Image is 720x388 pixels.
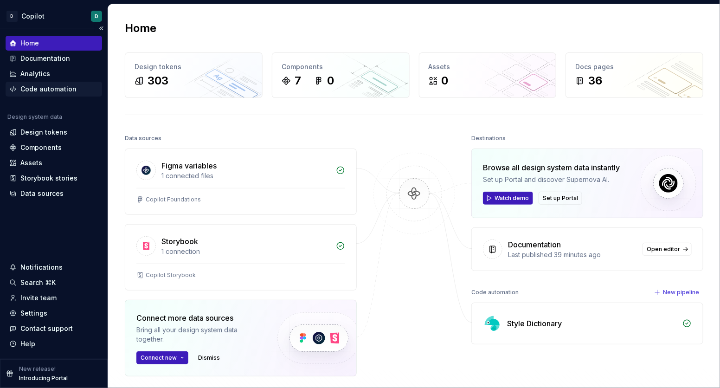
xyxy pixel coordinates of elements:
[6,11,18,22] div: D
[508,239,561,250] div: Documentation
[20,39,39,48] div: Home
[20,54,70,63] div: Documentation
[161,236,198,247] div: Storybook
[6,51,102,66] a: Documentation
[471,132,506,145] div: Destinations
[6,275,102,290] button: Search ⌘K
[647,246,680,253] span: Open editor
[6,336,102,351] button: Help
[495,194,529,202] span: Watch demo
[575,62,694,71] div: Docs pages
[19,365,56,373] p: New release!
[136,325,262,344] div: Bring all your design system data together.
[543,194,578,202] span: Set up Portal
[6,171,102,186] a: Storybook stories
[6,140,102,155] a: Components
[161,160,217,171] div: Figma variables
[136,312,262,323] div: Connect more data sources
[19,375,68,382] p: Introducing Portal
[20,309,47,318] div: Settings
[6,291,102,305] a: Invite team
[20,174,77,183] div: Storybook stories
[198,354,220,362] span: Dismiss
[95,13,98,20] div: D
[125,224,357,291] a: Storybook1 connectionCopilot Storybook
[442,73,449,88] div: 0
[651,286,703,299] button: New pipeline
[507,318,562,329] div: Style Dictionary
[588,73,602,88] div: 36
[125,149,357,215] a: Figma variables1 connected filesCopilot Foundations
[20,263,63,272] div: Notifications
[272,52,410,98] a: Components70
[6,186,102,201] a: Data sources
[643,243,692,256] a: Open editor
[148,73,168,88] div: 303
[6,260,102,275] button: Notifications
[20,158,42,168] div: Assets
[135,62,253,71] div: Design tokens
[429,62,547,71] div: Assets
[483,192,533,205] button: Watch demo
[161,247,330,256] div: 1 connection
[6,321,102,336] button: Contact support
[20,339,35,349] div: Help
[7,113,62,121] div: Design system data
[125,21,156,36] h2: Home
[95,22,108,35] button: Collapse sidebar
[419,52,557,98] a: Assets0
[20,189,64,198] div: Data sources
[146,272,196,279] div: Copilot Storybook
[20,324,73,333] div: Contact support
[125,132,161,145] div: Data sources
[483,162,620,173] div: Browse all design system data instantly
[6,36,102,51] a: Home
[6,82,102,97] a: Code automation
[6,66,102,81] a: Analytics
[6,155,102,170] a: Assets
[566,52,703,98] a: Docs pages36
[471,286,519,299] div: Code automation
[20,278,56,287] div: Search ⌘K
[663,289,699,296] span: New pipeline
[6,306,102,321] a: Settings
[483,175,620,184] div: Set up Portal and discover Supernova AI.
[20,128,67,137] div: Design tokens
[20,69,50,78] div: Analytics
[161,171,330,181] div: 1 connected files
[20,84,77,94] div: Code automation
[21,12,45,21] div: Copilot
[141,354,177,362] span: Connect new
[136,351,188,364] button: Connect new
[508,250,637,259] div: Last published 39 minutes ago
[539,192,582,205] button: Set up Portal
[146,196,201,203] div: Copilot Foundations
[20,293,57,303] div: Invite team
[295,73,301,88] div: 7
[6,125,102,140] a: Design tokens
[194,351,224,364] button: Dismiss
[125,52,263,98] a: Design tokens303
[2,6,106,26] button: DCopilotD
[20,143,62,152] div: Components
[282,62,400,71] div: Components
[327,73,334,88] div: 0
